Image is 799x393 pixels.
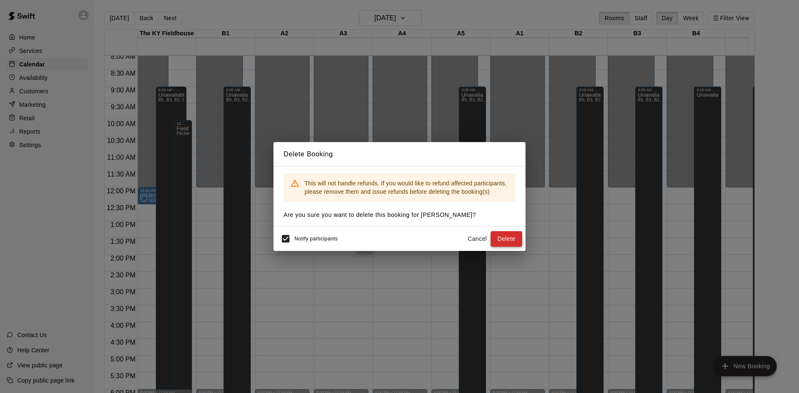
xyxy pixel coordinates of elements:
[464,231,491,247] button: Cancel
[294,236,338,242] span: Notify participants
[284,211,515,219] p: Are you sure you want to delete this booking for [PERSON_NAME] ?
[305,176,509,199] div: This will not handle refunds. If you would like to refund affected participants, please remove th...
[273,142,526,166] h2: Delete Booking
[491,231,522,247] button: Delete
